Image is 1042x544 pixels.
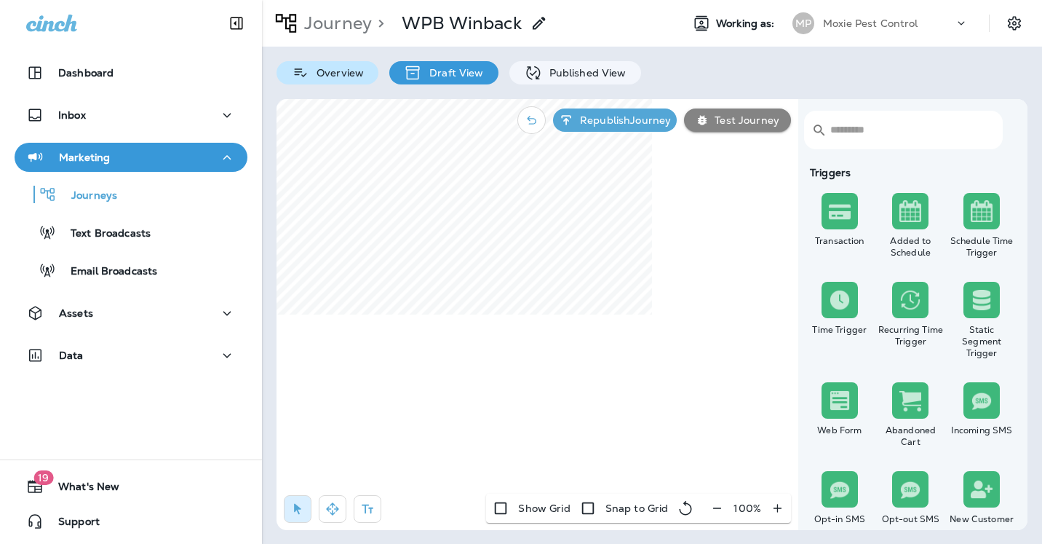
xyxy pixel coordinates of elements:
[402,12,522,34] p: WPB Winback
[57,189,117,203] p: Journeys
[33,470,53,485] span: 19
[807,324,872,336] div: Time Trigger
[15,58,247,87] button: Dashboard
[216,9,257,38] button: Collapse Sidebar
[15,143,247,172] button: Marketing
[518,502,570,514] p: Show Grid
[605,502,669,514] p: Snap to Grid
[15,341,247,370] button: Data
[15,299,247,328] button: Assets
[807,425,872,436] div: Web Form
[716,17,778,30] span: Working as:
[298,12,372,34] p: Journey
[553,109,677,132] button: RepublishJourney
[58,109,86,121] p: Inbox
[823,17,918,29] p: Moxie Pest Control
[709,114,779,126] p: Test Journey
[59,307,93,319] p: Assets
[56,265,157,279] p: Email Broadcasts
[733,502,761,514] p: 100 %
[574,114,671,126] p: Republish Journey
[15,472,247,501] button: 19What's New
[59,151,110,163] p: Marketing
[56,227,151,241] p: Text Broadcasts
[807,513,872,525] div: Opt-in SMS
[15,100,247,130] button: Inbox
[878,235,944,259] div: Added to Schedule
[949,324,1014,359] div: Static Segment Trigger
[878,513,944,525] div: Opt-out SMS
[44,481,119,498] span: What's New
[15,507,247,536] button: Support
[58,67,114,79] p: Dashboard
[15,255,247,285] button: Email Broadcasts
[878,425,944,448] div: Abandoned Cart
[878,324,944,347] div: Recurring Time Trigger
[542,67,627,79] p: Published View
[684,109,791,132] button: Test Journey
[949,425,1014,436] div: Incoming SMS
[949,235,1014,259] div: Schedule Time Trigger
[792,12,814,34] div: MP
[804,167,1017,178] div: Triggers
[422,67,483,79] p: Draft View
[44,516,100,533] span: Support
[1001,10,1027,36] button: Settings
[807,235,872,247] div: Transaction
[15,179,247,210] button: Journeys
[949,513,1014,525] div: New Customer
[15,217,247,248] button: Text Broadcasts
[59,350,84,361] p: Data
[372,12,384,34] p: >
[309,67,364,79] p: Overview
